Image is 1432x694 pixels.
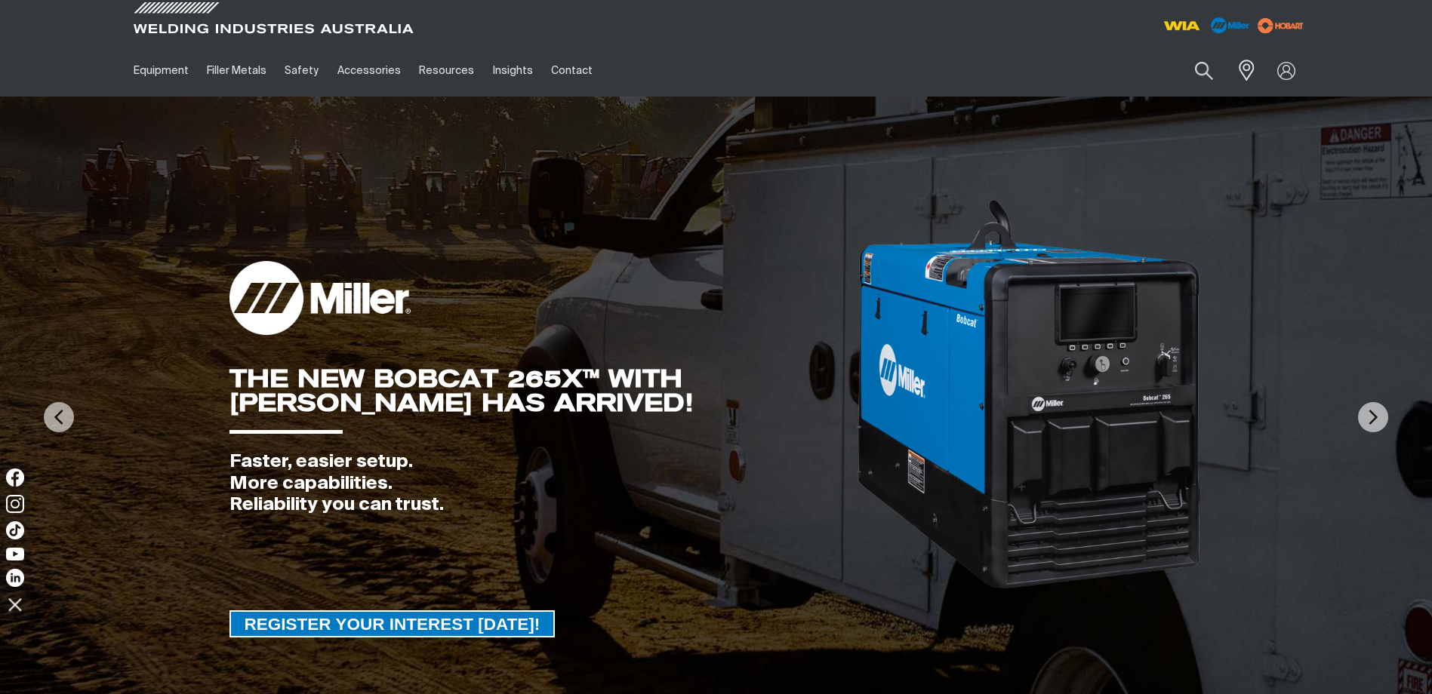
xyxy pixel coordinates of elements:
a: Accessories [328,45,410,97]
div: Faster, easier setup. More capabilities. Reliability you can trust. [229,451,856,516]
img: Facebook [6,468,24,487]
img: NextArrow [1358,402,1388,432]
a: Filler Metals [198,45,276,97]
a: Contact [542,45,602,97]
a: Insights [483,45,541,97]
a: REGISTER YOUR INTEREST TODAY! [229,610,556,637]
a: Safety [276,45,328,97]
img: PrevArrow [44,402,74,432]
button: Search products [1178,53,1230,88]
img: LinkedIn [6,569,24,587]
div: THE NEW BOBCAT 265X™ WITH [PERSON_NAME] HAS ARRIVED! [229,367,856,415]
img: TikTok [6,521,24,539]
input: Product name or item number... [1159,53,1229,88]
img: miller [1253,14,1308,37]
img: hide socials [2,591,28,617]
nav: Main [125,45,1012,97]
span: REGISTER YOUR INTEREST [DATE]! [231,610,554,637]
a: Resources [410,45,483,97]
a: Equipment [125,45,198,97]
img: YouTube [6,548,24,560]
img: Instagram [6,495,24,513]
